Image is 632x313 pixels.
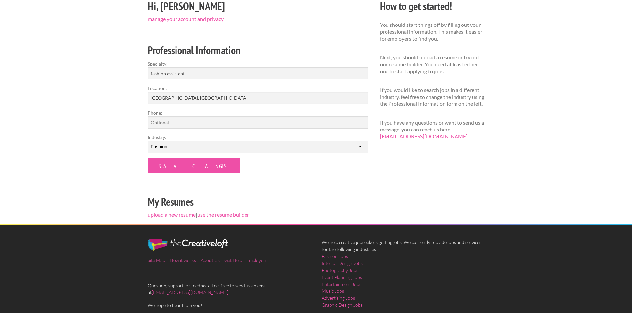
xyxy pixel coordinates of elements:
[380,22,484,42] p: You should start things off by filling out your professional information. This makes it easier fo...
[322,287,344,294] a: Music Jobs
[322,294,355,301] a: Advertising Jobs
[148,60,368,67] label: Specialty:
[322,253,348,260] a: Fashion Jobs
[148,194,368,209] h2: My Resumes
[322,301,363,308] a: Graphic Design Jobs
[148,116,368,129] input: Optional
[148,85,368,92] label: Location:
[148,158,240,173] input: Save Changes
[148,134,368,141] label: Industry:
[224,257,242,263] a: Get Help
[148,302,310,309] span: We hope to hear from you!
[201,257,220,263] a: About Us
[170,257,196,263] a: How it works
[322,260,363,267] a: Interior Design Jobs
[148,211,196,218] a: upload a new resume
[380,133,468,139] a: [EMAIL_ADDRESS][DOMAIN_NAME]
[148,92,368,104] input: e.g. New York, NY
[322,281,361,287] a: Entertainment Jobs
[380,54,484,75] p: Next, you should upload a resume or try out our resume builder. You need at least either one to s...
[197,211,249,218] a: use the resume builder
[380,119,484,140] p: If you have any questions or want to send us a message, you can reach us here:
[152,289,228,295] a: [EMAIL_ADDRESS][DOMAIN_NAME]
[148,16,224,22] a: manage your account and privacy
[380,87,484,107] p: If you would like to search jobs in a different industry, feel free to change the industry using ...
[148,43,368,58] h2: Professional Information
[322,274,362,281] a: Event Planning Jobs
[142,239,316,309] div: Question, support, or feedback. Feel free to send us an email at
[322,267,358,274] a: Photography Jobs
[148,109,368,116] label: Phone:
[246,257,267,263] a: Employers
[148,257,165,263] a: Site Map
[148,239,228,251] img: The Creative Loft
